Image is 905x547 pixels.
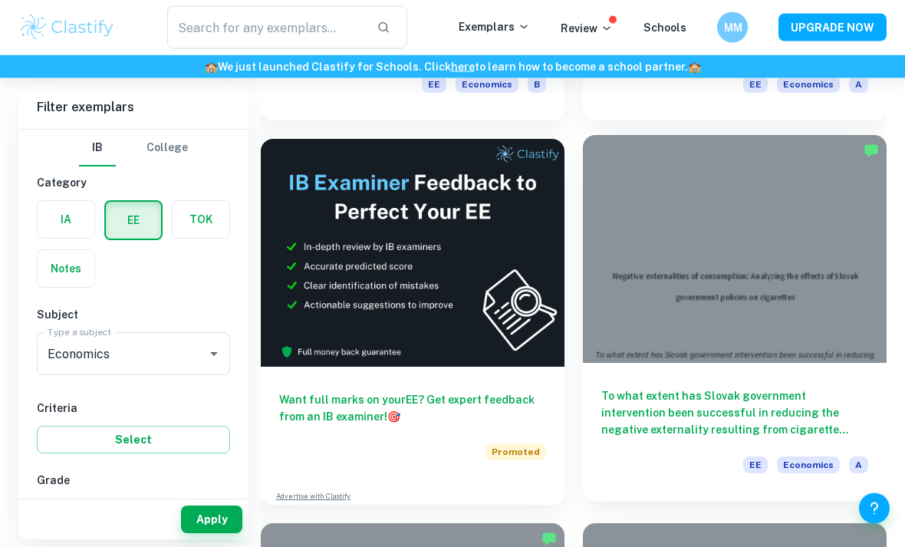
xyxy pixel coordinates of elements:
[688,61,701,73] span: 🏫
[37,426,230,453] button: Select
[422,77,446,94] span: EE
[724,19,742,36] h6: MM
[643,21,686,34] a: Schools
[717,12,748,43] button: MM
[778,14,887,41] button: UPGRADE NOW
[849,457,868,474] span: A
[387,411,400,423] span: 🎯
[38,201,94,238] button: IA
[528,77,546,94] span: B
[583,140,887,506] a: To what extent has Slovak government intervention been successful in reducing the negative extern...
[777,457,840,474] span: Economics
[743,77,768,94] span: EE
[261,140,564,367] img: Thumbnail
[37,306,230,323] h6: Subject
[601,388,868,439] h6: To what extent has Slovak government intervention been successful in reducing the negative extern...
[541,532,557,547] img: Marked
[485,444,546,461] span: Promoted
[849,77,868,94] span: A
[459,18,530,35] p: Exemplars
[261,140,564,506] a: Want full marks on yourEE? Get expert feedback from an IB examiner!PromotedAdvertise with Clastify
[37,174,230,191] h6: Category
[79,130,116,166] button: IB
[37,400,230,417] h6: Criteria
[777,77,840,94] span: Economics
[18,12,116,43] img: Clastify logo
[37,472,230,489] h6: Grade
[106,202,161,239] button: EE
[743,457,768,474] span: EE
[3,58,902,75] h6: We just launched Clastify for Schools. Click to learn how to become a school partner.
[279,392,546,426] h6: Want full marks on your EE ? Get expert feedback from an IB examiner!
[173,201,229,238] button: TOK
[203,343,225,364] button: Open
[864,143,879,159] img: Marked
[276,492,350,503] a: Advertise with Clastify
[456,77,518,94] span: Economics
[146,130,188,166] button: College
[48,325,111,338] label: Type a subject
[181,506,242,533] button: Apply
[859,493,890,524] button: Help and Feedback
[18,86,248,129] h6: Filter exemplars
[79,130,188,166] div: Filter type choice
[38,250,94,287] button: Notes
[167,6,364,49] input: Search for any exemplars...
[561,20,613,37] p: Review
[205,61,218,73] span: 🏫
[451,61,475,73] a: here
